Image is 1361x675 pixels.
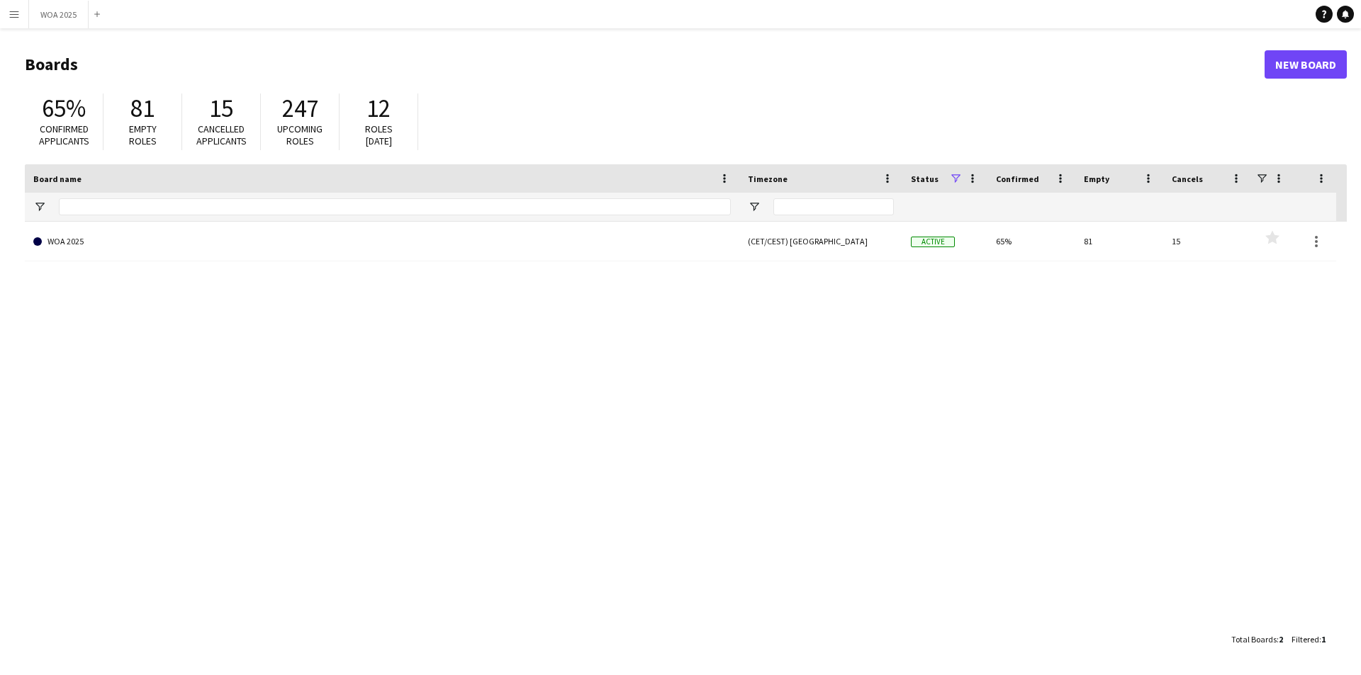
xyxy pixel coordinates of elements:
span: Filtered [1292,634,1319,645]
span: 65% [42,93,86,124]
span: Confirmed [996,174,1039,184]
div: 65% [987,222,1075,261]
span: 2 [1279,634,1283,645]
span: 15 [209,93,233,124]
button: WOA 2025 [29,1,89,28]
span: Confirmed applicants [39,123,89,147]
div: 81 [1075,222,1163,261]
div: (CET/CEST) [GEOGRAPHIC_DATA] [739,222,902,261]
span: Empty roles [129,123,157,147]
a: New Board [1265,50,1347,79]
span: Status [911,174,939,184]
div: : [1292,625,1326,653]
span: 247 [282,93,318,124]
a: WOA 2025 [33,222,731,261]
span: Cancelled applicants [196,123,247,147]
span: Timezone [748,174,788,184]
div: 15 [1163,222,1251,261]
h1: Boards [25,54,1265,75]
span: Empty [1084,174,1109,184]
input: Board name Filter Input [59,198,731,215]
span: Active [911,237,955,247]
span: Board name [33,174,82,184]
span: 1 [1321,634,1326,645]
span: Total Boards [1231,634,1277,645]
span: Cancels [1172,174,1203,184]
button: Open Filter Menu [33,200,46,213]
span: Roles [DATE] [365,123,393,147]
div: : [1231,625,1283,653]
span: 81 [130,93,155,124]
span: Upcoming roles [277,123,323,147]
input: Timezone Filter Input [773,198,894,215]
span: 12 [366,93,391,124]
button: Open Filter Menu [748,200,761,213]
